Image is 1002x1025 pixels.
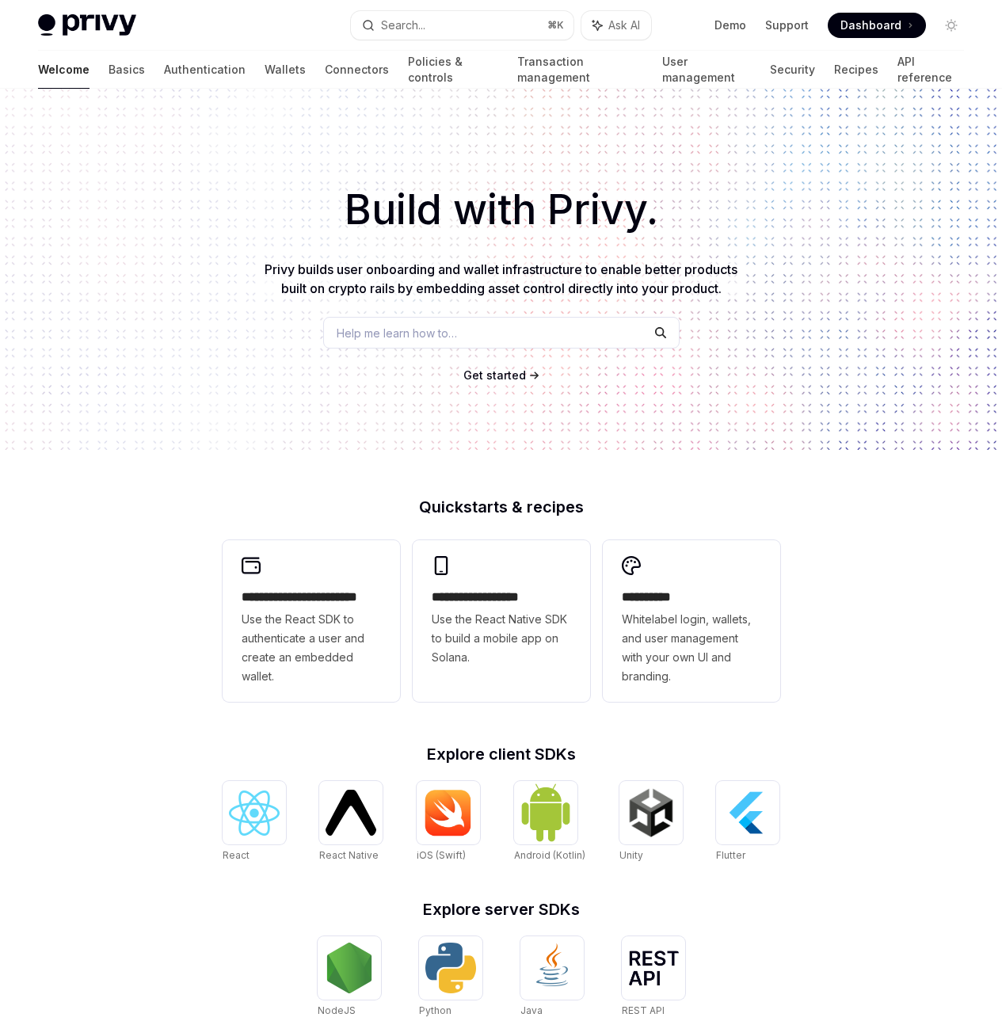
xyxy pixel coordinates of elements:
[326,790,376,835] img: React Native
[608,17,640,33] span: Ask AI
[520,936,584,1019] a: JavaJava
[425,943,476,993] img: Python
[25,179,977,241] h1: Build with Privy.
[628,951,679,985] img: REST API
[520,783,571,842] img: Android (Kotlin)
[413,540,590,702] a: **** **** **** ***Use the React Native SDK to build a mobile app on Solana.
[520,1004,543,1016] span: Java
[223,849,250,861] span: React
[223,781,286,863] a: ReactReact
[622,1004,665,1016] span: REST API
[318,936,381,1019] a: NodeJSNodeJS
[714,17,746,33] a: Demo
[324,943,375,993] img: NodeJS
[939,13,964,38] button: Toggle dark mode
[603,540,780,702] a: **** *****Whitelabel login, wallets, and user management with your own UI and branding.
[38,14,136,36] img: light logo
[325,51,389,89] a: Connectors
[622,936,685,1019] a: REST APIREST API
[417,849,466,861] span: iOS (Swift)
[381,16,425,35] div: Search...
[517,51,642,89] a: Transaction management
[897,51,964,89] a: API reference
[223,746,780,762] h2: Explore client SDKs
[319,781,383,863] a: React NativeReact Native
[662,51,752,89] a: User management
[619,849,643,861] span: Unity
[419,1004,451,1016] span: Python
[417,781,480,863] a: iOS (Swift)iOS (Swift)
[319,849,379,861] span: React Native
[318,1004,356,1016] span: NodeJS
[229,791,280,836] img: React
[716,849,745,861] span: Flutter
[619,781,683,863] a: UnityUnity
[337,325,457,341] span: Help me learn how to…
[242,610,381,686] span: Use the React SDK to authenticate a user and create an embedded wallet.
[770,51,815,89] a: Security
[547,19,564,32] span: ⌘ K
[828,13,926,38] a: Dashboard
[622,610,761,686] span: Whitelabel login, wallets, and user management with your own UI and branding.
[419,936,482,1019] a: PythonPython
[626,787,676,838] img: Unity
[408,51,498,89] a: Policies & controls
[716,781,779,863] a: FlutterFlutter
[514,781,585,863] a: Android (Kotlin)Android (Kotlin)
[463,368,526,382] span: Get started
[109,51,145,89] a: Basics
[432,610,571,667] span: Use the React Native SDK to build a mobile app on Solana.
[164,51,246,89] a: Authentication
[423,789,474,836] img: iOS (Swift)
[351,11,573,40] button: Search...⌘K
[463,368,526,383] a: Get started
[722,787,773,838] img: Flutter
[38,51,90,89] a: Welcome
[527,943,577,993] img: Java
[223,499,780,515] h2: Quickstarts & recipes
[834,51,878,89] a: Recipes
[265,51,306,89] a: Wallets
[581,11,651,40] button: Ask AI
[514,849,585,861] span: Android (Kotlin)
[223,901,780,917] h2: Explore server SDKs
[840,17,901,33] span: Dashboard
[765,17,809,33] a: Support
[265,261,737,296] span: Privy builds user onboarding and wallet infrastructure to enable better products built on crypto ...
